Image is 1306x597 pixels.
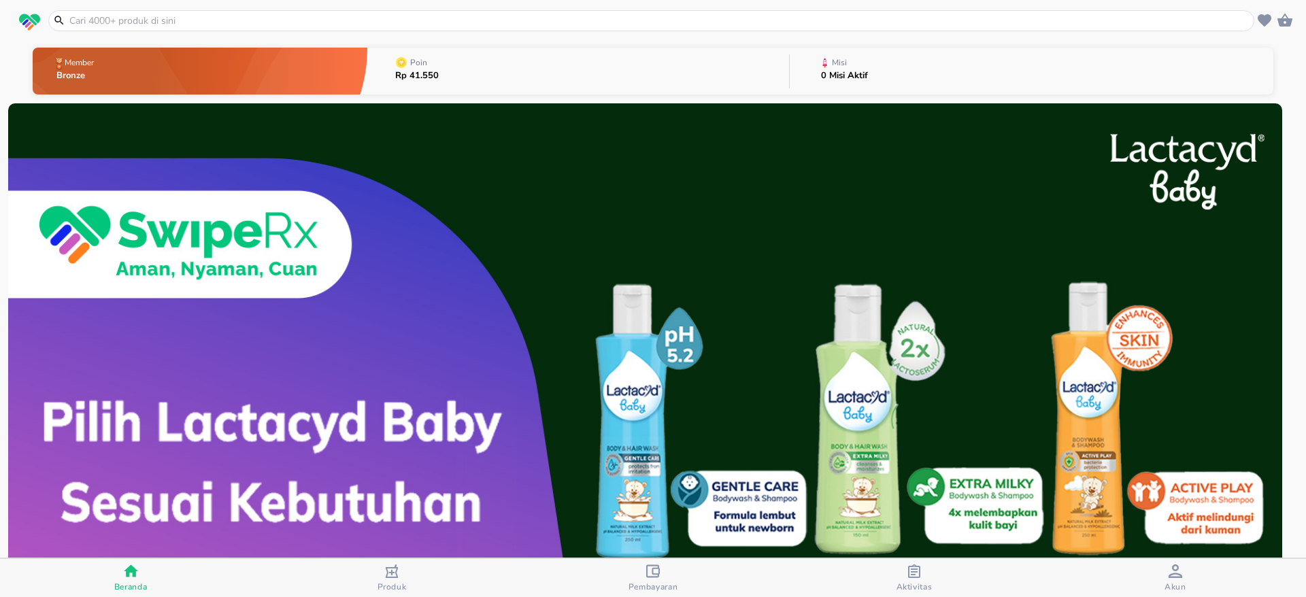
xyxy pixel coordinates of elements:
p: Poin [410,58,427,67]
p: Misi [832,58,847,67]
span: Akun [1165,581,1186,592]
input: Cari 4000+ produk di sini [68,14,1251,28]
span: Aktivitas [897,581,933,592]
button: Akun [1045,559,1306,597]
span: Beranda [114,581,148,592]
button: Aktivitas [784,559,1045,597]
p: Member [65,58,94,67]
p: Rp 41.550 [395,71,439,80]
button: PoinRp 41.550 [367,44,789,98]
button: Produk [261,559,522,597]
button: MemberBronze [33,44,367,98]
img: logo_swiperx_s.bd005f3b.svg [19,14,40,31]
p: Bronze [56,71,97,80]
button: Misi0 Misi Aktif [790,44,1273,98]
span: Pembayaran [629,581,678,592]
span: Produk [378,581,407,592]
p: 0 Misi Aktif [821,71,868,80]
button: Pembayaran [522,559,784,597]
